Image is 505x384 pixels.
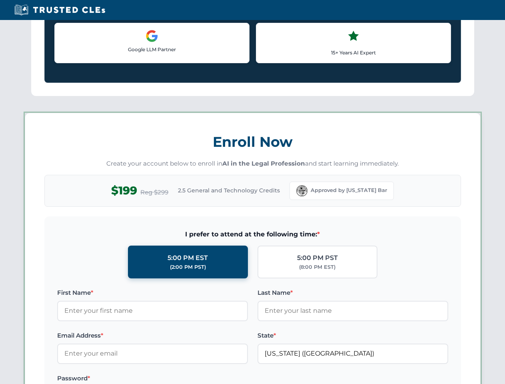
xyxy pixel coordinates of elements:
span: 2.5 General and Technology Credits [178,186,280,195]
span: Approved by [US_STATE] Bar [311,186,387,194]
span: $199 [111,182,137,200]
div: (8:00 PM EST) [299,263,335,271]
p: Create your account below to enroll in and start learning immediately. [44,159,461,168]
div: (2:00 PM PST) [170,263,206,271]
span: Reg $299 [140,188,168,197]
strong: AI in the Legal Profession [222,160,305,167]
img: Trusted CLEs [12,4,108,16]
label: Email Address [57,331,248,340]
p: Google LLM Partner [61,46,243,53]
img: Google [146,30,158,42]
input: Florida (FL) [257,344,448,364]
div: 5:00 PM EST [168,253,208,263]
span: I prefer to attend at the following time: [57,229,448,240]
input: Enter your email [57,344,248,364]
input: Enter your first name [57,301,248,321]
label: Last Name [257,288,448,298]
label: State [257,331,448,340]
p: 15+ Years AI Expert [263,49,444,56]
label: First Name [57,288,248,298]
img: Florida Bar [296,185,307,196]
label: Password [57,374,248,383]
div: 5:00 PM PST [297,253,338,263]
input: Enter your last name [257,301,448,321]
h3: Enroll Now [44,129,461,154]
